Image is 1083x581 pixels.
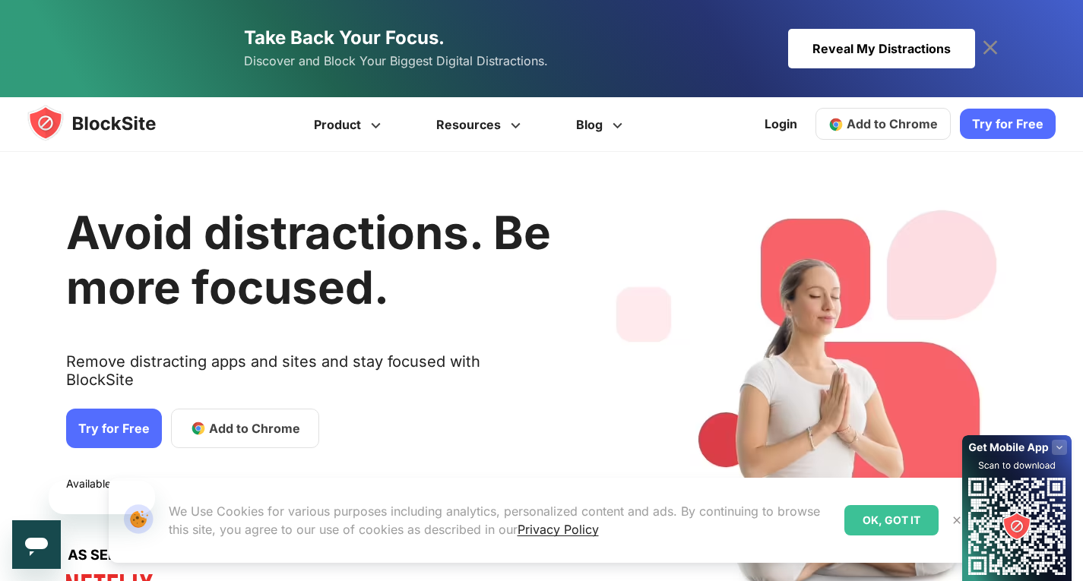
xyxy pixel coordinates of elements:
[169,502,832,538] p: We Use Cookies for various purposes including analytics, personalized content and ads. By continu...
[66,477,128,492] text: Available On
[960,109,1056,140] a: Try for Free
[27,105,185,141] img: blocksite-icon.5d769676.svg
[951,514,963,526] img: Close
[551,97,653,152] a: Blog
[788,29,975,68] div: Reveal My Distractions
[66,352,551,401] text: Remove distracting apps and sites and stay focused with BlockSite
[847,117,938,132] span: Add to Chrome
[815,109,951,141] a: Add to Chrome
[844,505,939,535] div: OK, GOT IT
[209,419,300,437] span: Add to Chrome
[171,409,319,448] a: Add to Chrome
[244,50,548,72] span: Discover and Block Your Biggest Digital Distractions.
[12,520,61,569] iframe: Button to launch messaging window
[244,27,445,49] span: Take Back Your Focus.
[947,510,967,530] button: Close
[66,205,551,314] h1: Avoid distractions. Be more focused.
[518,522,599,537] a: Privacy Policy
[755,106,806,143] a: Login
[49,481,155,514] iframe: Message from company
[66,409,162,448] a: Try for Free
[289,97,411,152] a: Product
[828,117,844,132] img: chrome-icon.svg
[411,97,551,152] a: Resources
